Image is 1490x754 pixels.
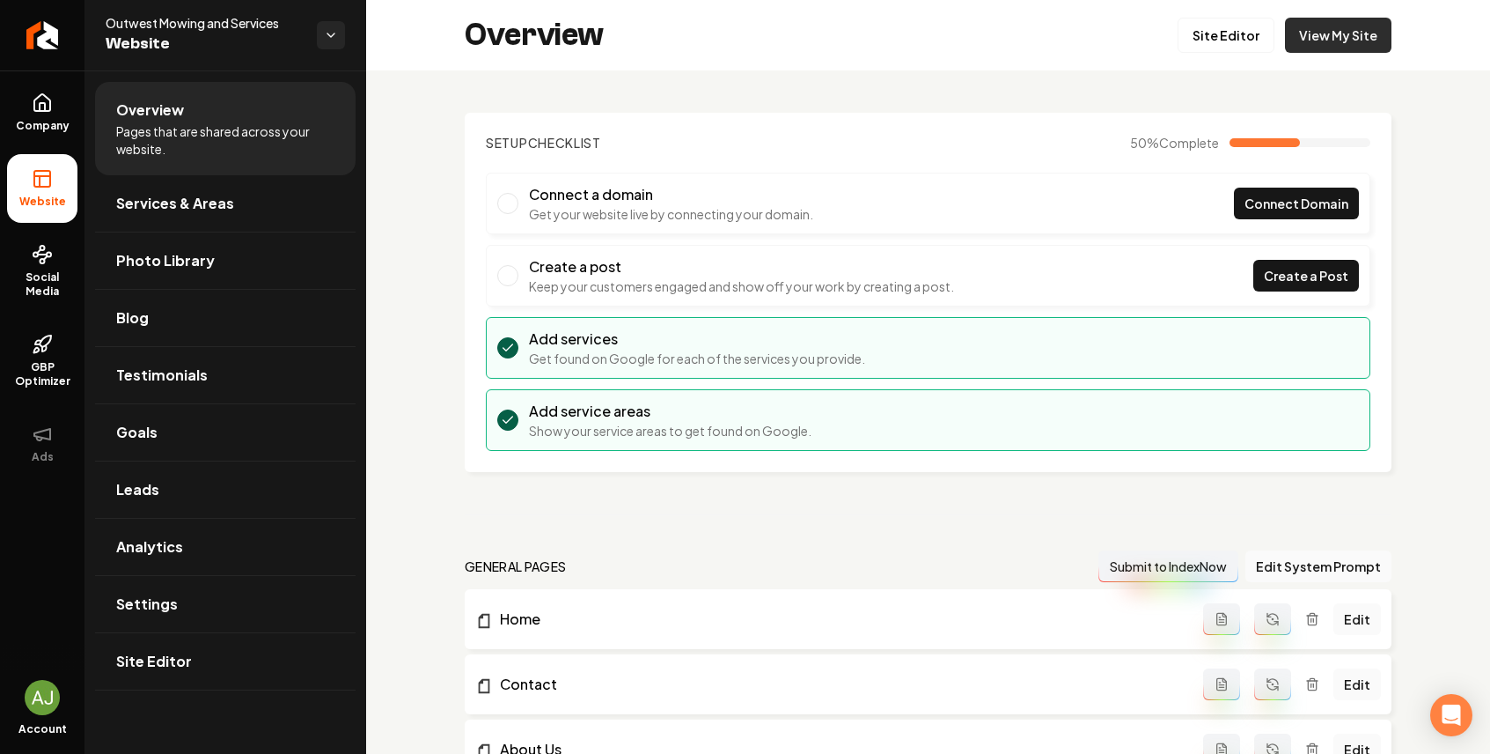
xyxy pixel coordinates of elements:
h2: Checklist [486,134,601,152]
a: Social Media [7,230,77,313]
span: Outwest Mowing and Services [106,14,303,32]
button: Add admin page prompt [1203,669,1240,700]
a: Services & Areas [95,175,356,232]
a: Site Editor [1178,18,1274,53]
span: Goals [116,422,158,443]
h2: Overview [465,18,604,53]
h3: Add services [529,329,865,350]
a: Company [7,78,77,147]
span: Blog [116,307,149,329]
span: Ads [25,450,61,464]
a: Goals [95,404,356,461]
span: GBP Optimizer [7,360,77,388]
a: Create a Post [1253,260,1359,292]
button: Edit System Prompt [1245,551,1391,582]
span: Services & Areas [116,193,234,214]
a: Edit [1333,669,1381,700]
button: Ads [7,410,77,478]
p: Get your website live by connecting your domain. [529,205,813,223]
button: Open user button [25,680,60,715]
h3: Connect a domain [529,184,813,205]
a: View My Site [1285,18,1391,53]
h2: general pages [465,558,567,575]
span: Connect Domain [1244,195,1348,213]
a: Contact [475,674,1203,695]
a: Connect Domain [1234,188,1359,219]
img: AJ Nimeh [25,680,60,715]
span: Testimonials [116,365,208,386]
span: Create a Post [1264,267,1348,285]
p: Keep your customers engaged and show off your work by creating a post. [529,277,954,295]
p: Show your service areas to get found on Google. [529,422,811,440]
a: Settings [95,576,356,632]
span: Overview [116,100,184,121]
span: Pages that are shared across your website. [116,122,334,158]
a: Blog [95,290,356,346]
button: Add admin page prompt [1203,603,1240,635]
span: 50 % [1130,134,1219,152]
h3: Add service areas [529,401,811,422]
h3: Create a post [529,256,954,277]
a: GBP Optimizer [7,320,77,403]
span: Photo Library [116,250,215,271]
span: Company [9,119,77,133]
a: Analytics [95,519,356,575]
span: Website [106,32,303,56]
img: Rebolt Logo [26,21,59,49]
a: Leads [95,462,356,518]
a: Site Editor [95,633,356,690]
a: Testimonials [95,347,356,403]
div: Open Intercom Messenger [1430,694,1472,736]
span: Website [12,195,73,209]
span: Analytics [116,536,183,558]
span: Settings [116,594,178,615]
span: Complete [1159,135,1219,151]
a: Edit [1333,603,1381,635]
a: Photo Library [95,233,356,289]
span: Account [18,722,67,736]
span: Leads [116,479,159,500]
span: Social Media [7,270,77,299]
p: Get found on Google for each of the services you provide. [529,350,865,367]
span: Setup [486,135,528,151]
span: Site Editor [116,651,192,672]
a: Home [475,609,1203,630]
button: Submit to IndexNow [1098,551,1238,582]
